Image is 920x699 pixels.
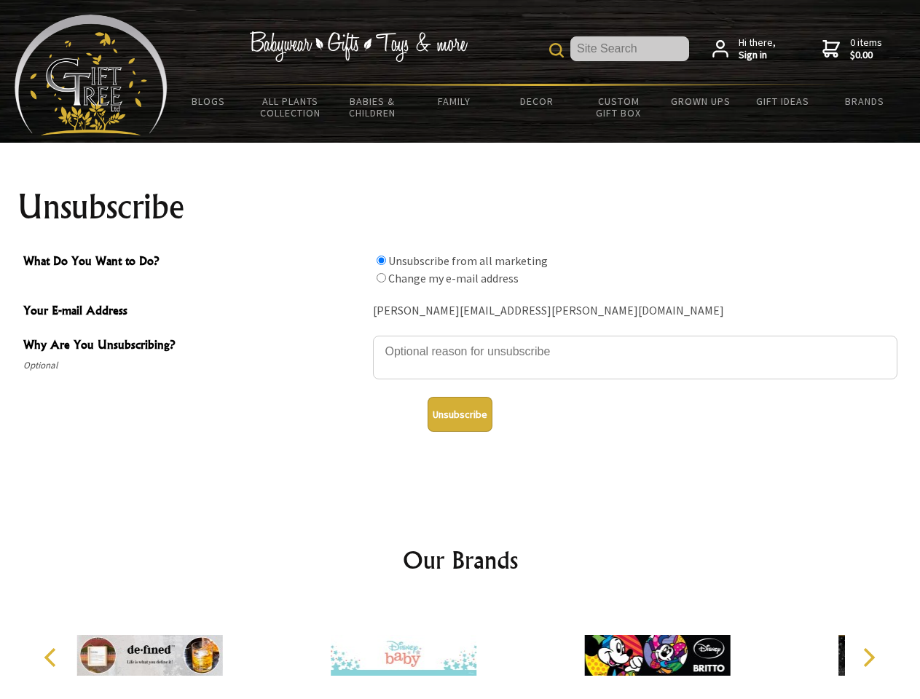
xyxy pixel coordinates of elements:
textarea: Why Are You Unsubscribing? [373,336,897,379]
input: What Do You Want to Do? [377,273,386,283]
a: Family [414,86,496,116]
span: Your E-mail Address [23,301,366,323]
a: 0 items$0.00 [822,36,882,62]
img: Babyware - Gifts - Toys and more... [15,15,168,135]
span: What Do You Want to Do? [23,252,366,273]
strong: Sign in [739,49,776,62]
span: 0 items [850,36,882,62]
a: Grown Ups [659,86,742,116]
div: [PERSON_NAME][EMAIL_ADDRESS][PERSON_NAME][DOMAIN_NAME] [373,300,897,323]
button: Next [852,641,884,674]
label: Unsubscribe from all marketing [388,253,548,268]
label: Change my e-mail address [388,271,519,285]
h1: Unsubscribe [17,189,903,224]
button: Unsubscribe [428,397,492,432]
a: Hi there,Sign in [712,36,776,62]
a: All Plants Collection [250,86,332,128]
a: Gift Ideas [742,86,824,116]
strong: $0.00 [850,49,882,62]
img: product search [549,43,564,58]
span: Hi there, [739,36,776,62]
input: What Do You Want to Do? [377,256,386,265]
span: Optional [23,357,366,374]
a: Babies & Children [331,86,414,128]
input: Site Search [570,36,689,61]
button: Previous [36,641,68,674]
img: Babywear - Gifts - Toys & more [249,31,468,62]
a: Decor [495,86,578,116]
span: Why Are You Unsubscribing? [23,336,366,357]
h2: Our Brands [29,542,892,577]
a: Brands [824,86,906,116]
a: BLOGS [168,86,250,116]
a: Custom Gift Box [578,86,660,128]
